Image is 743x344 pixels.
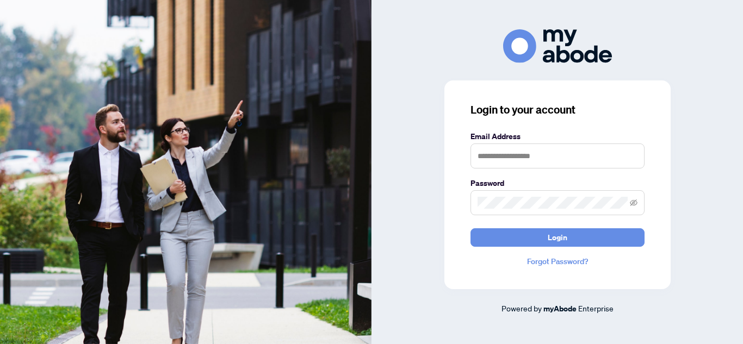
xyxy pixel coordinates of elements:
label: Email Address [470,130,645,142]
a: myAbode [543,303,577,315]
img: ma-logo [503,29,612,62]
label: Password [470,177,645,189]
h3: Login to your account [470,102,645,117]
a: Forgot Password? [470,255,645,267]
span: eye-invisible [630,199,637,207]
button: Login [470,228,645,247]
span: Login [548,229,567,246]
span: Enterprise [578,303,614,313]
span: Powered by [501,303,542,313]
